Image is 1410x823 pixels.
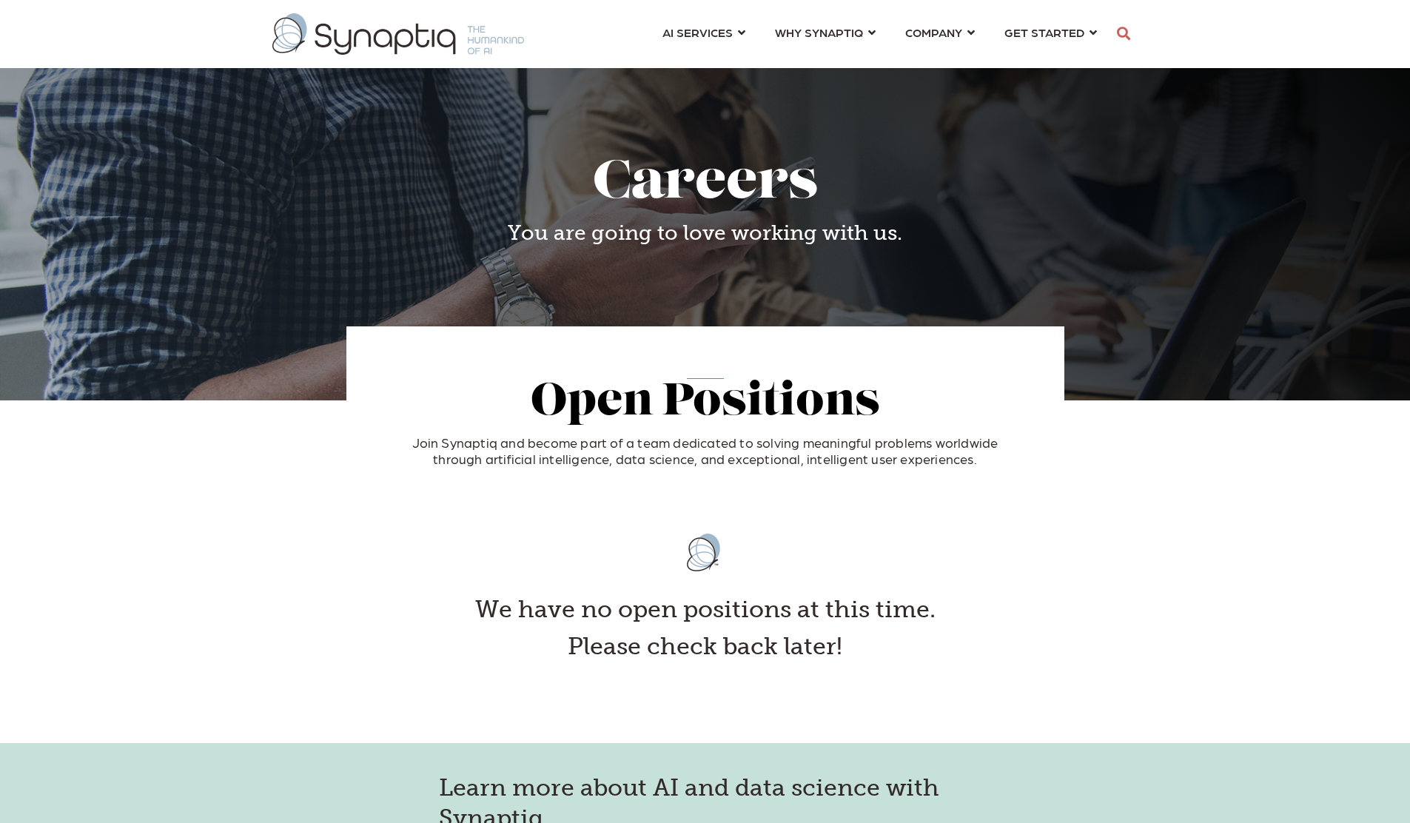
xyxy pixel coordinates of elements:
[775,19,876,46] a: WHY SYNAPTIQ
[662,19,745,46] a: AI SERVICES
[775,22,863,42] span: WHY SYNAPTIQ
[272,13,524,55] img: synaptiq logo-1
[1004,19,1097,46] a: GET STARTED
[357,155,1053,214] h1: Careers
[648,7,1112,61] nav: menu
[409,631,1001,662] h3: Please check back later!
[409,594,1001,625] h3: We have no open positions at this time.
[412,434,998,466] span: Join Synaptiq and become part of a team dedicated to solving meaningful problems worldwide throug...
[905,22,962,42] span: COMPANY
[1004,22,1084,42] span: GET STARTED
[357,221,1053,246] h4: You are going to love working with us.
[905,19,975,46] a: COMPANY
[662,22,733,42] span: AI SERVICES
[668,517,742,588] img: synaptiq-logo-rgb_full-color-logomark-1
[395,379,1016,428] h2: Open Positions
